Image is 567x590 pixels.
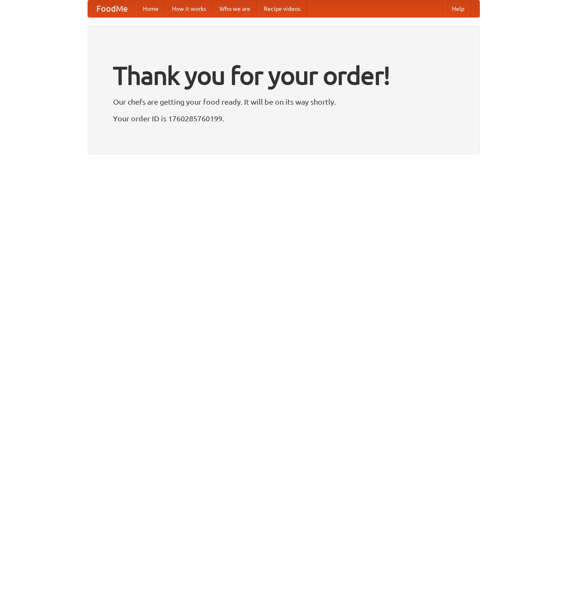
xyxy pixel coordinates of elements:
a: Recipe videos [257,0,307,17]
a: FoodMe [88,0,136,17]
a: Help [445,0,471,17]
a: Who we are [213,0,257,17]
h1: Thank you for your order! [113,55,454,95]
p: Your order ID is 1760285760199. [113,112,454,125]
a: How it works [165,0,213,17]
a: Home [136,0,165,17]
p: Our chefs are getting your food ready. It will be on its way shortly. [113,95,454,108]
